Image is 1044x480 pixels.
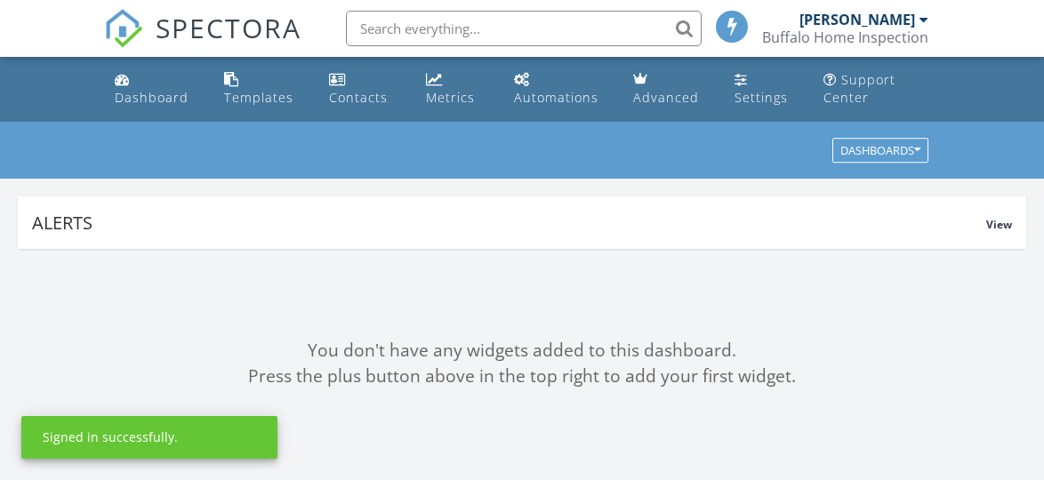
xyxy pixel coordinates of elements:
[329,89,388,106] div: Contacts
[727,64,802,115] a: Settings
[507,64,612,115] a: Automations (Basic)
[735,89,788,106] div: Settings
[816,64,936,115] a: Support Center
[514,89,598,106] div: Automations
[43,428,178,446] div: Signed in successfully.
[426,89,475,106] div: Metrics
[115,89,189,106] div: Dashboard
[626,64,713,115] a: Advanced
[217,64,308,115] a: Templates
[104,24,301,61] a: SPECTORA
[799,11,915,28] div: [PERSON_NAME]
[633,89,699,106] div: Advanced
[322,64,405,115] a: Contacts
[762,28,928,46] div: Buffalo Home Inspection
[419,64,494,115] a: Metrics
[986,217,1012,232] span: View
[108,64,202,115] a: Dashboard
[18,364,1026,389] div: Press the plus button above in the top right to add your first widget.
[832,139,928,164] button: Dashboards
[104,9,143,48] img: The Best Home Inspection Software - Spectora
[823,71,895,106] div: Support Center
[156,9,301,46] span: SPECTORA
[346,11,702,46] input: Search everything...
[224,89,293,106] div: Templates
[32,211,986,235] div: Alerts
[840,145,920,157] div: Dashboards
[18,338,1026,364] div: You don't have any widgets added to this dashboard.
